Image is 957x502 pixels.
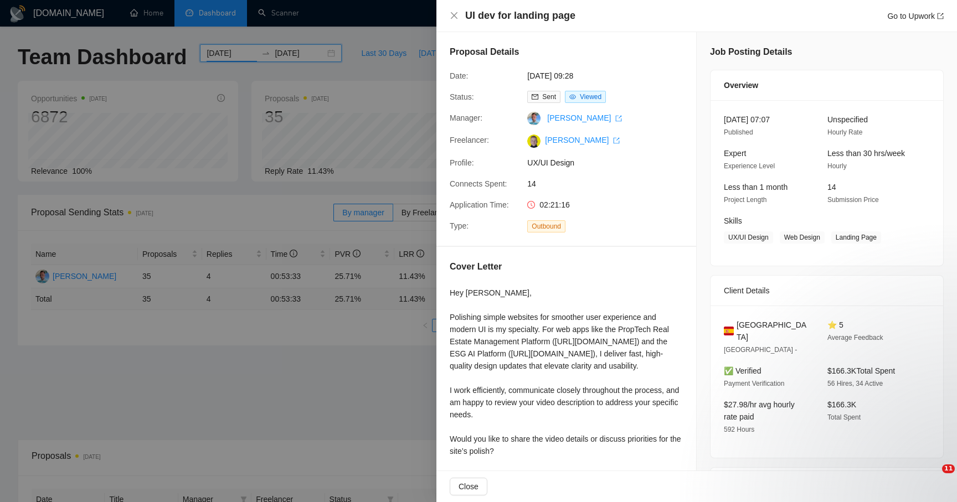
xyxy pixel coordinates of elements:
[827,149,905,158] span: Less than 30 hrs/week
[450,287,683,494] div: Hey [PERSON_NAME], Polishing simple websites for smoother user experience and modern UI is my spe...
[724,115,770,124] span: [DATE] 07:07
[827,115,868,124] span: Unspecified
[724,162,775,170] span: Experience Level
[724,468,930,498] div: Job Description
[827,183,836,192] span: 14
[887,12,944,20] a: Go to Upworkexport
[465,9,575,23] h4: UI dev for landing page
[613,137,620,144] span: export
[724,325,734,337] img: 🇪🇸
[450,11,459,20] span: close
[532,94,538,100] span: mail
[724,128,753,136] span: Published
[450,136,489,144] span: Freelancer:
[527,70,693,82] span: [DATE] 09:28
[724,366,762,375] span: ✅ Verified
[710,45,792,59] h5: Job Posting Details
[724,196,766,204] span: Project Length
[724,183,788,192] span: Less than 1 month
[450,221,469,230] span: Type:
[827,320,843,329] span: ⭐ 5
[450,11,459,20] button: Close
[919,464,946,491] iframe: To enrich screen reader interactions, please activate Accessibility in Grammarly extension settings
[450,260,502,273] h5: Cover Letter
[450,200,509,209] span: Application Time:
[724,346,797,354] span: [GEOGRAPHIC_DATA] -
[724,400,795,421] span: $27.98/hr avg hourly rate paid
[527,134,541,148] img: c1HbqPksd6I2n7AzStLKTghpPSoQcvdXmRefohRYgVOdaE5RotYYkkqHQ4nwMsvA-Q
[724,149,746,158] span: Expert
[450,45,519,59] h5: Proposal Details
[827,128,862,136] span: Hourly Rate
[547,113,622,122] a: [PERSON_NAME] export
[450,71,468,80] span: Date:
[542,93,556,101] span: Sent
[459,480,478,493] span: Close
[615,115,622,122] span: export
[737,319,810,343] span: [GEOGRAPHIC_DATA]
[450,113,482,122] span: Manager:
[827,162,847,170] span: Hourly
[724,79,758,91] span: Overview
[450,92,474,101] span: Status:
[450,478,487,495] button: Close
[780,231,825,244] span: Web Design
[527,178,693,190] span: 14
[569,94,576,100] span: eye
[450,179,507,188] span: Connects Spent:
[724,426,754,433] span: 592 Hours
[527,157,693,169] span: UX/UI Design
[450,158,474,167] span: Profile:
[724,231,773,244] span: UX/UI Design
[831,231,881,244] span: Landing Page
[724,380,784,387] span: Payment Verification
[942,464,955,473] span: 11
[527,201,535,209] span: clock-circle
[539,200,570,209] span: 02:21:16
[580,93,601,101] span: Viewed
[827,196,879,204] span: Submission Price
[527,220,565,232] span: Outbound
[724,216,742,225] span: Skills
[545,136,620,144] a: [PERSON_NAME] export
[937,13,944,19] span: export
[827,334,883,341] span: Average Feedback
[724,276,930,306] div: Client Details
